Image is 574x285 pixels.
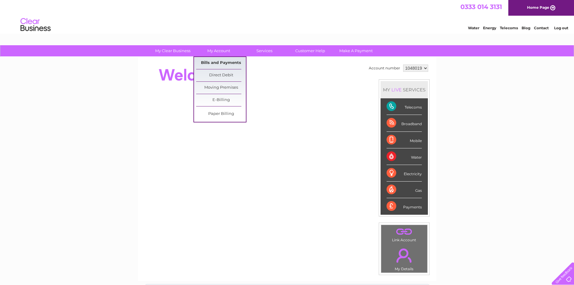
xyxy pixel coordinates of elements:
[554,26,568,30] a: Log out
[331,45,381,56] a: Make A Payment
[381,243,428,273] td: My Details
[145,3,430,29] div: Clear Business is a trading name of Verastar Limited (registered in [GEOGRAPHIC_DATA] No. 3667643...
[387,182,422,198] div: Gas
[387,132,422,148] div: Mobile
[460,3,502,11] a: 0333 014 3131
[387,198,422,214] div: Payments
[194,45,243,56] a: My Account
[196,94,246,106] a: E-Billing
[387,115,422,131] div: Broadband
[196,108,246,120] a: Paper Billing
[196,82,246,94] a: Moving Premises
[367,63,402,73] td: Account number
[383,226,426,237] a: .
[381,225,428,244] td: Link Account
[240,45,289,56] a: Services
[383,245,426,266] a: .
[285,45,335,56] a: Customer Help
[522,26,530,30] a: Blog
[196,69,246,81] a: Direct Debit
[196,57,246,69] a: Bills and Payments
[20,16,51,34] img: logo.png
[381,81,428,98] div: MY SERVICES
[390,87,403,93] div: LIVE
[534,26,549,30] a: Contact
[148,45,198,56] a: My Clear Business
[387,98,422,115] div: Telecoms
[387,148,422,165] div: Water
[387,165,422,182] div: Electricity
[483,26,496,30] a: Energy
[500,26,518,30] a: Telecoms
[468,26,479,30] a: Water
